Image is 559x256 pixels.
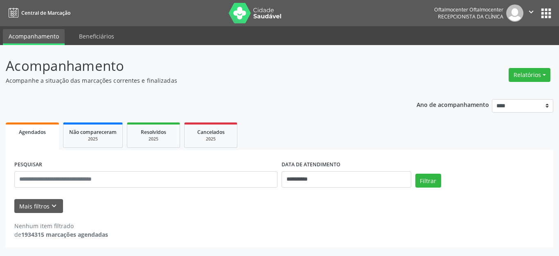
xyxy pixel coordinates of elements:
[69,129,117,136] span: Não compareceram
[3,29,65,45] a: Acompanhamento
[190,136,231,142] div: 2025
[282,159,340,171] label: DATA DE ATENDIMENTO
[6,56,389,76] p: Acompanhamento
[438,13,503,20] span: Recepcionista da clínica
[14,159,42,171] label: PESQUISAR
[6,76,389,85] p: Acompanhe a situação das marcações correntes e finalizadas
[19,129,46,136] span: Agendados
[509,68,550,82] button: Relatórios
[14,230,108,239] div: de
[527,7,536,16] i: 
[73,29,120,43] a: Beneficiários
[21,9,70,16] span: Central de Marcação
[21,231,108,238] strong: 1934315 marcações agendadas
[415,174,441,188] button: Filtrar
[434,6,503,13] div: Oftalmocenter Oftalmocenter
[6,6,70,20] a: Central de Marcação
[50,202,59,211] i: keyboard_arrow_down
[197,129,225,136] span: Cancelados
[506,5,523,22] img: img
[69,136,117,142] div: 2025
[14,222,108,230] div: Nenhum item filtrado
[141,129,166,136] span: Resolvidos
[417,99,489,109] p: Ano de acompanhamento
[14,199,63,213] button: Mais filtroskeyboard_arrow_down
[133,136,174,142] div: 2025
[523,5,539,22] button: 
[539,6,553,20] button: apps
